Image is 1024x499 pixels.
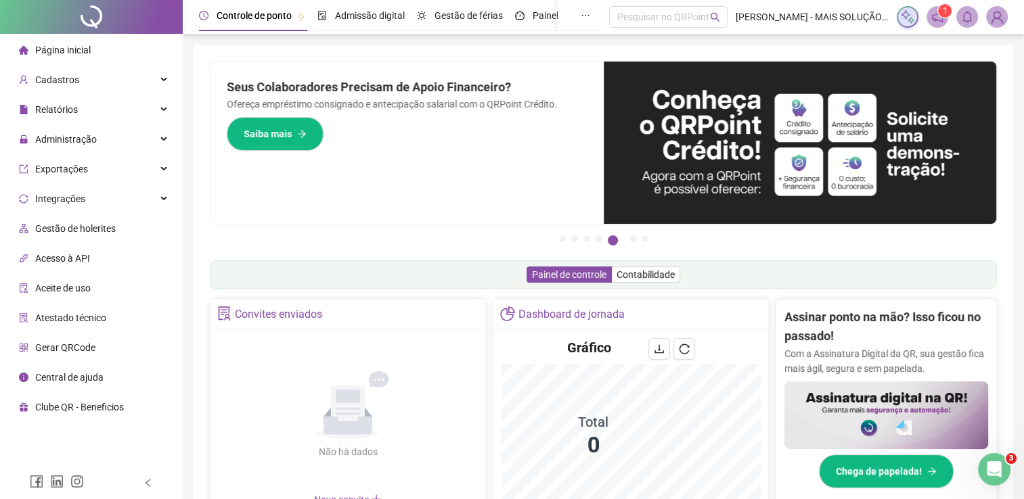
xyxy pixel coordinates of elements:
span: api [19,254,28,263]
span: arrow-right [927,467,937,476]
span: info-circle [19,373,28,382]
img: banner%2F11e687cd-1386-4cbd-b13b-7bd81425532d.png [604,62,997,224]
span: pie-chart [500,306,514,320]
sup: 1 [938,4,952,18]
span: solution [19,313,28,323]
span: Cadastros [35,74,79,85]
span: Gerar QRCode [35,342,95,353]
span: Central de ajuda [35,372,104,383]
div: Dashboard de jornada [518,303,625,326]
span: Contabilidade [617,269,675,280]
span: qrcode [19,343,28,352]
iframe: Intercom live chat [978,453,1010,485]
span: Chega de papelada! [836,464,922,479]
img: sparkle-icon.fc2bf0ac1784a2077858766a79e2daf3.svg [900,9,915,24]
span: sun [417,11,426,20]
span: bell [961,11,973,23]
img: banner%2F02c71560-61a6-44d4-94b9-c8ab97240462.png [784,381,988,449]
span: lock [19,135,28,144]
span: dashboard [515,11,525,20]
span: facebook [30,475,43,488]
span: ellipsis [581,11,590,20]
span: Relatórios [35,104,78,115]
button: 2 [571,235,578,242]
span: arrow-right [297,129,307,139]
span: search [710,12,720,22]
span: Acesso à API [35,253,90,264]
span: 1 [943,6,948,16]
span: file [19,105,28,114]
button: 3 [583,235,590,242]
span: Atestado técnico [35,312,106,323]
span: Administração [35,134,97,145]
button: Chega de papelada! [819,454,954,488]
span: gift [19,402,28,412]
span: user-add [19,75,28,85]
div: Não há dados [286,444,410,459]
span: audit [19,283,28,293]
button: 4 [596,235,602,242]
button: 7 [642,235,648,242]
span: export [19,164,28,174]
h4: Gráfico [567,338,611,357]
span: linkedin [50,475,64,488]
span: clock-circle [199,11,208,20]
span: notification [931,11,943,23]
span: Admissão digital [335,10,405,21]
span: Página inicial [35,45,91,55]
span: [PERSON_NAME] - MAIS SOLUÇÃO SERVIÇOS DE CONTABILIDADE EIRELI [736,9,889,24]
button: 6 [629,235,636,242]
span: download [654,343,665,354]
h2: Seus Colaboradores Precisam de Apoio Financeiro? [227,78,587,97]
span: left [143,478,153,488]
span: Painel de controle [532,269,606,280]
div: Convites enviados [235,303,322,326]
span: Controle de ponto [217,10,292,21]
span: 3 [1006,453,1017,464]
p: Com a Assinatura Digital da QR, sua gestão fica mais ágil, segura e sem papelada. [784,346,988,376]
span: Integrações [35,193,85,204]
span: Gestão de férias [435,10,503,21]
span: pushpin [297,12,305,20]
span: sync [19,194,28,204]
img: 2409 [987,7,1007,27]
span: solution [217,306,231,320]
button: 5 [608,235,618,245]
span: reload [679,343,690,354]
span: Aceite de uso [35,283,91,293]
button: Saiba mais [227,117,324,151]
span: file-done [317,11,327,20]
span: Clube QR - Beneficios [35,402,124,412]
span: Saiba mais [244,126,292,141]
span: Exportações [35,164,88,174]
p: Ofereça empréstimo consignado e antecipação salarial com o QRPoint Crédito. [227,97,587,112]
span: Painel do DP [533,10,585,21]
span: instagram [70,475,84,488]
span: home [19,45,28,55]
span: Gestão de holerites [35,223,116,234]
button: 1 [559,235,566,242]
span: apartment [19,224,28,233]
h2: Assinar ponto na mão? Isso ficou no passado! [784,308,988,346]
